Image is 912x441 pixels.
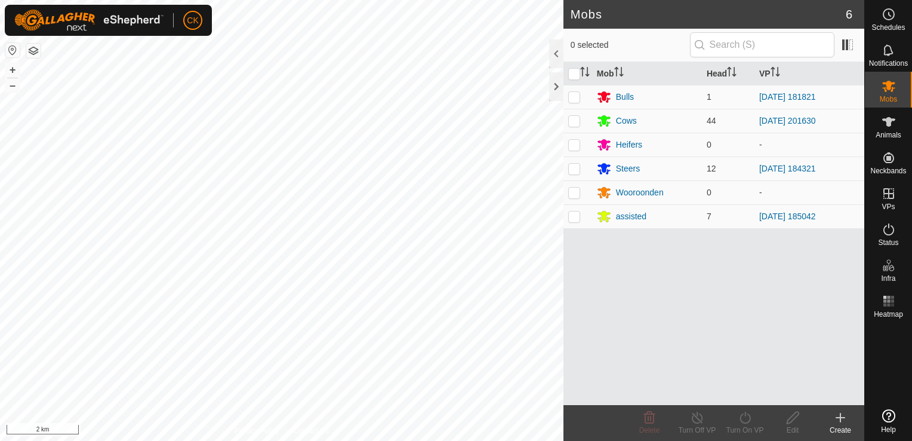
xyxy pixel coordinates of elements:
div: Turn On VP [721,425,769,436]
input: Search (S) [690,32,834,57]
button: Map Layers [26,44,41,58]
p-sorticon: Activate to sort [614,69,624,78]
th: Mob [592,62,702,85]
span: Delete [639,426,660,434]
a: [DATE] 185042 [759,212,816,221]
span: Mobs [880,96,897,103]
div: Steers [616,163,640,175]
span: Notifications [869,60,908,67]
span: 44 [707,116,716,125]
span: VPs [882,203,895,210]
div: Create [817,425,864,436]
h2: Mobs [571,7,846,22]
span: Neckbands [870,167,906,174]
div: Bulls [616,91,634,103]
p-sorticon: Activate to sort [580,69,590,78]
p-sorticon: Activate to sort [771,69,780,78]
span: 12 [707,164,716,173]
th: Head [702,62,754,85]
div: Heifers [616,139,642,151]
span: Status [878,239,898,246]
div: Wooroonden [616,186,664,199]
span: 0 [707,188,711,197]
th: VP [754,62,864,85]
button: Reset Map [5,43,20,57]
span: Animals [876,131,901,139]
span: 6 [846,5,852,23]
a: [DATE] 181821 [759,92,816,102]
img: Gallagher Logo [14,10,164,31]
span: Infra [881,275,895,282]
span: 7 [707,212,711,221]
span: 1 [707,92,711,102]
td: - [754,133,864,157]
span: 0 [707,140,711,149]
p-sorticon: Activate to sort [727,69,737,78]
a: Contact Us [294,425,329,436]
div: assisted [616,210,646,223]
a: Privacy Policy [235,425,279,436]
span: Help [881,426,896,433]
div: Cows [616,115,637,127]
div: Turn Off VP [673,425,721,436]
span: 0 selected [571,39,690,51]
button: + [5,63,20,77]
span: Heatmap [874,311,903,318]
a: [DATE] 184321 [759,164,816,173]
div: Edit [769,425,817,436]
td: - [754,180,864,204]
a: [DATE] 201630 [759,116,816,125]
a: Help [865,405,912,438]
span: CK [187,14,198,27]
span: Schedules [871,24,905,31]
button: – [5,78,20,93]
